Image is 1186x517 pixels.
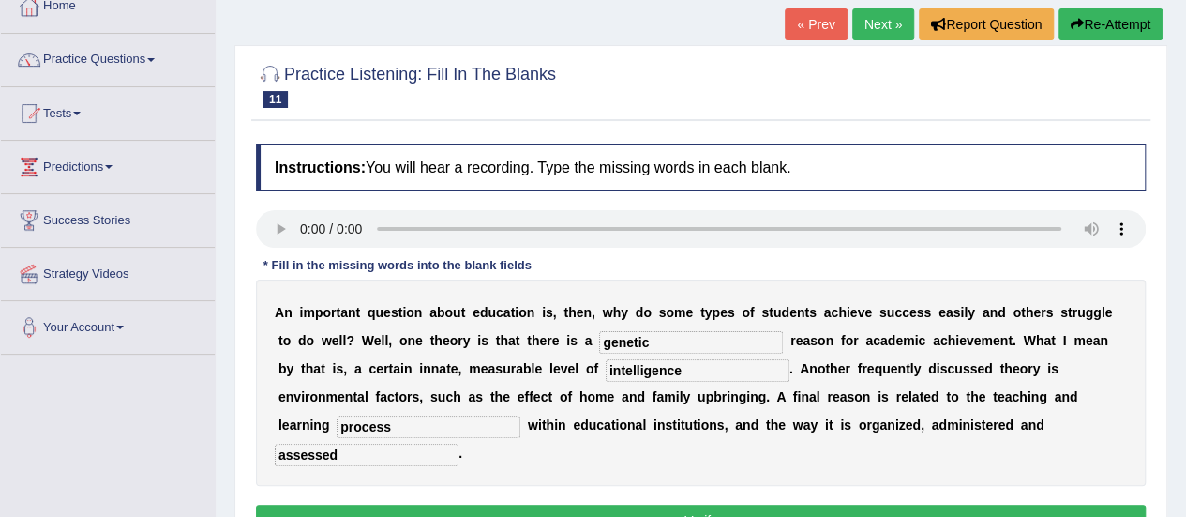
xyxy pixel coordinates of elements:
[880,333,888,348] b: a
[712,305,720,320] b: p
[380,389,387,404] b: a
[278,333,283,348] b: t
[338,389,345,404] b: e
[586,361,594,376] b: o
[1100,333,1108,348] b: n
[928,361,937,376] b: d
[407,389,412,404] b: r
[381,333,384,348] b: l
[989,305,998,320] b: n
[568,305,577,320] b: h
[603,305,613,320] b: w
[503,305,511,320] b: a
[1043,333,1051,348] b: a
[444,305,453,320] b: o
[1092,333,1100,348] b: a
[575,361,578,376] b: l
[1104,305,1112,320] b: e
[450,333,458,348] b: o
[391,305,398,320] b: s
[500,333,508,348] b: h
[923,305,931,320] b: s
[348,305,356,320] b: n
[606,359,789,382] input: blank
[977,361,984,376] b: e
[583,305,592,320] b: n
[1032,361,1040,376] b: y
[527,333,532,348] b: t
[636,305,644,320] b: d
[857,361,862,376] b: f
[785,8,847,40] a: « Prev
[888,333,896,348] b: d
[286,361,293,376] b: y
[1021,305,1026,320] b: t
[306,361,314,376] b: h
[1,194,215,241] a: Success Stories
[879,305,887,320] b: s
[700,305,705,320] b: t
[937,361,940,376] b: i
[613,305,622,320] b: h
[434,333,443,348] b: h
[293,389,301,404] b: v
[336,361,343,376] b: s
[1045,305,1053,320] b: s
[1008,333,1013,348] b: t
[1072,305,1076,320] b: r
[850,305,858,320] b: e
[1036,333,1044,348] b: h
[1033,305,1041,320] b: e
[345,389,353,404] b: n
[301,389,305,404] b: i
[874,361,882,376] b: q
[882,361,891,376] b: u
[705,305,713,320] b: y
[845,361,849,376] b: r
[919,8,1054,40] button: Report Question
[412,389,419,404] b: s
[1077,305,1086,320] b: u
[488,361,495,376] b: a
[769,305,773,320] b: t
[404,361,413,376] b: n
[431,361,440,376] b: n
[981,333,992,348] b: m
[323,305,331,320] b: o
[430,333,435,348] b: t
[955,333,959,348] b: i
[365,389,368,404] b: l
[797,305,805,320] b: n
[368,305,376,320] b: q
[1,34,215,81] a: Practice Questions
[531,361,534,376] b: l
[867,361,875,376] b: e
[1013,305,1021,320] b: o
[804,305,809,320] b: t
[1051,333,1056,348] b: t
[368,361,376,376] b: c
[781,305,789,320] b: d
[666,305,674,320] b: o
[256,61,556,108] h2: Practice Listening: Fill In The Blanks
[503,361,511,376] b: u
[376,361,383,376] b: e
[298,333,307,348] b: d
[810,333,818,348] b: s
[948,333,956,348] b: h
[599,331,783,354] input: blank
[322,333,332,348] b: w
[496,305,503,320] b: c
[818,333,826,348] b: o
[375,305,383,320] b: u
[809,305,817,320] b: s
[974,333,982,348] b: e
[742,305,750,320] b: o
[938,305,946,320] b: e
[477,333,481,348] b: i
[374,333,382,348] b: e
[263,91,288,108] span: 11
[275,444,458,466] input: blank
[354,361,362,376] b: a
[451,361,458,376] b: e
